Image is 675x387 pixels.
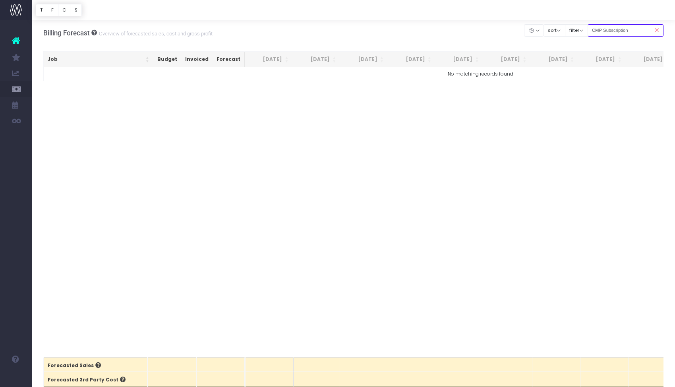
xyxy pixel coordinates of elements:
[245,52,293,67] th: Aug 25: activate to sort column ascending
[58,4,71,16] button: C
[44,372,147,386] th: Forecasted 3rd Party Cost
[47,4,58,16] button: F
[36,4,82,16] div: Vertical button group
[340,52,388,67] th: Oct 25: activate to sort column ascending
[543,24,565,37] button: sort
[435,52,483,67] th: Dec 25: activate to sort column ascending
[625,52,673,67] th: Apr 26: activate to sort column ascending
[43,29,90,37] span: Billing Forecast
[97,29,213,37] small: Overview of forecasted sales, cost and gross profit
[153,52,181,67] th: Budget
[48,362,101,369] span: Forecasted Sales
[565,24,588,37] button: filter
[36,4,47,16] button: T
[292,52,340,67] th: Sep 25: activate to sort column ascending
[70,4,82,16] button: S
[10,371,22,383] img: images/default_profile_image.png
[530,52,578,67] th: Feb 26: activate to sort column ascending
[388,52,435,67] th: Nov 25: activate to sort column ascending
[588,24,664,37] input: Search...
[483,52,530,67] th: Jan 26: activate to sort column ascending
[578,52,626,67] th: Mar 26: activate to sort column ascending
[213,52,245,67] th: Forecast
[44,52,153,67] th: Job: activate to sort column ascending
[181,52,213,67] th: Invoiced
